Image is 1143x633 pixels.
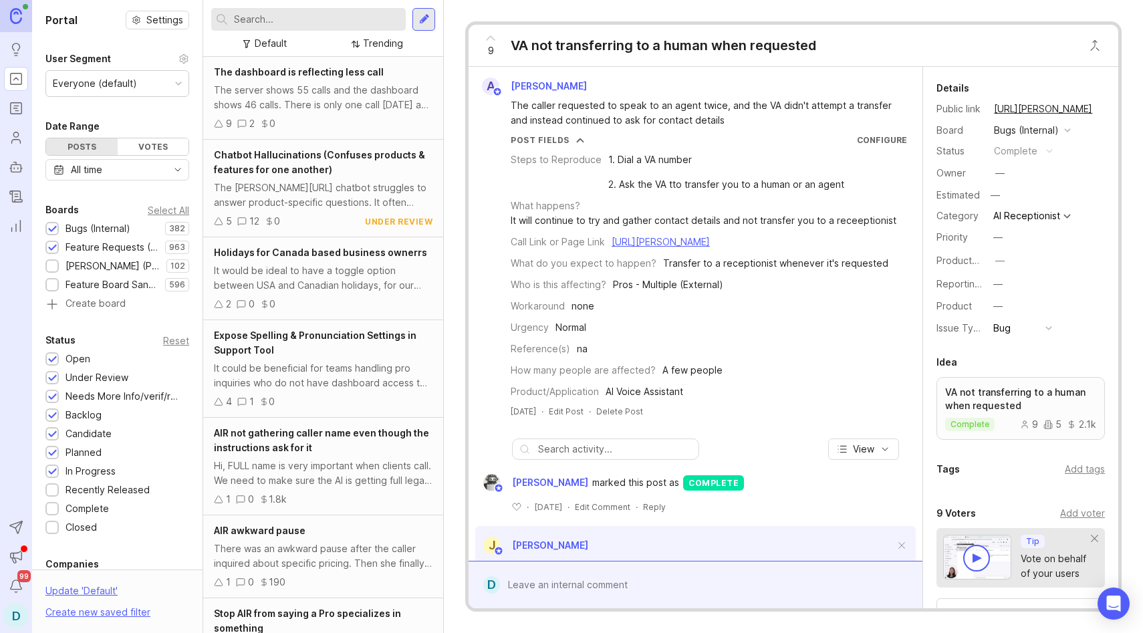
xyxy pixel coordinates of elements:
a: [URL][PERSON_NAME] [990,100,1096,118]
div: Product/Application [511,384,599,399]
a: The dashboard is reflecting less callThe server shows 55 calls and the dashboard shows 46 calls. ... [203,57,443,140]
div: Urgency [511,320,549,335]
div: · [589,406,591,417]
div: Transfer to a receptionist whenever it's requested [663,256,888,271]
span: 9 [488,43,494,58]
a: Roadmaps [4,96,28,120]
img: member badge [494,546,504,556]
div: Votes [118,138,189,155]
h1: Portal [45,12,78,28]
div: — [993,277,1003,291]
a: AIR not gathering caller name even though the instructions ask for itHi, FULL name is very import... [203,418,443,515]
span: AIR not gathering caller name even though the instructions ask for it [214,427,429,453]
img: member badge [494,483,504,493]
div: M [963,607,985,628]
div: Posts [46,138,118,155]
div: Under Review [66,370,128,385]
div: Boards [45,202,79,218]
div: What do you expect to happen? [511,256,656,271]
div: · [527,501,529,513]
div: Pros - Multiple (External) [613,277,723,292]
div: Default [255,36,287,51]
div: Status [936,144,983,158]
div: Edit Post [549,406,584,417]
div: Complete [66,501,109,516]
div: 190 [269,575,285,590]
a: J[PERSON_NAME] [475,537,588,554]
img: member badge [493,87,503,97]
div: 9 [226,116,232,131]
div: Who is this affecting? [511,277,606,292]
div: complete [683,475,744,491]
div: 9 [1020,420,1038,429]
div: What happens? [511,199,580,213]
div: na [577,342,588,356]
span: Expose Spelling & Pronunciation Settings in Support Tool [214,330,416,356]
div: Owner [936,166,983,180]
div: complete [994,144,1037,158]
div: Add voter [1060,506,1105,521]
div: Closed [66,520,97,535]
button: D [4,604,28,628]
a: Chatbot Hallucinations (Confuses products & features for one another)The [PERSON_NAME][URL] chatb... [203,140,443,237]
a: Ideas [4,37,28,61]
div: Needs More Info/verif/repro [66,389,182,404]
div: 0 [269,394,275,409]
div: Workaround [511,299,565,313]
img: video-thumbnail-vote-d41b83416815613422e2ca741bf692cc.jpg [943,535,1011,580]
a: Create board [45,299,189,311]
a: Reporting [4,214,28,238]
span: [PERSON_NAME] [511,80,587,92]
div: 12 [249,214,259,229]
a: VA not transferring to a human when requestedcomplete952.1k [936,377,1105,440]
a: Expose Spelling & Pronunciation Settings in Support ToolIt could be beneficial for teams handling... [203,320,443,418]
p: 963 [169,242,185,253]
div: 1 [226,575,231,590]
div: AI Receptionist [993,211,1060,221]
div: 0 [249,297,255,311]
div: 1. Dial a VA number [608,152,844,167]
div: Board [936,123,983,138]
button: Close button [1082,32,1108,59]
button: Post Fields [511,134,584,146]
div: Feature Requests (Internal) [66,240,158,255]
div: The server shows 55 calls and the dashboard shows 46 calls. There is only one call [DATE] and the... [214,83,432,112]
div: It would be ideal to have a toggle option between USA and Canadian holidays, for our Canadian bas... [214,263,432,293]
div: User Segment [45,51,111,67]
div: Add tags [1065,462,1105,477]
div: The AIR did transfer this caller to an agent as requested, but it took 52 seconds, as the AIR ask... [512,557,894,602]
div: 0 [248,575,254,590]
button: Notifications [4,574,28,598]
a: Portal [4,67,28,91]
p: VA not transferring to a human when requested [945,386,1096,412]
div: 5 [1043,420,1061,429]
span: Settings [146,13,183,27]
button: Settings [126,11,189,29]
label: Issue Type [936,322,985,334]
div: Estimated [936,191,980,200]
p: 102 [170,261,185,271]
div: It could be beneficial for teams handling pro inquiries who do not have dashboard access to have ... [214,361,432,390]
a: Autopilot [4,155,28,179]
div: In Progress [66,464,116,479]
span: [PERSON_NAME] [512,539,588,551]
div: Tags [936,461,960,477]
div: — [987,186,1004,204]
div: There was an awkward pause after the caller inquired about specific pricing. Then she finally ask... [214,541,432,571]
div: · [541,406,543,417]
div: Post Fields [511,134,569,146]
p: 382 [169,223,185,234]
span: AIR awkward pause [214,525,305,536]
div: J [483,537,501,554]
span: Holidays for Canada based business ownerrs [214,247,427,258]
div: Date Range [45,118,100,134]
label: Reporting Team [936,278,1008,289]
div: 1.8k [269,492,287,507]
button: Send to Autopilot [4,515,28,539]
button: View [828,438,899,460]
div: — [993,230,1003,245]
span: marked this post as [592,475,679,490]
span: 99 [17,570,31,582]
div: 0 [269,297,275,311]
div: Candidate [66,426,112,441]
